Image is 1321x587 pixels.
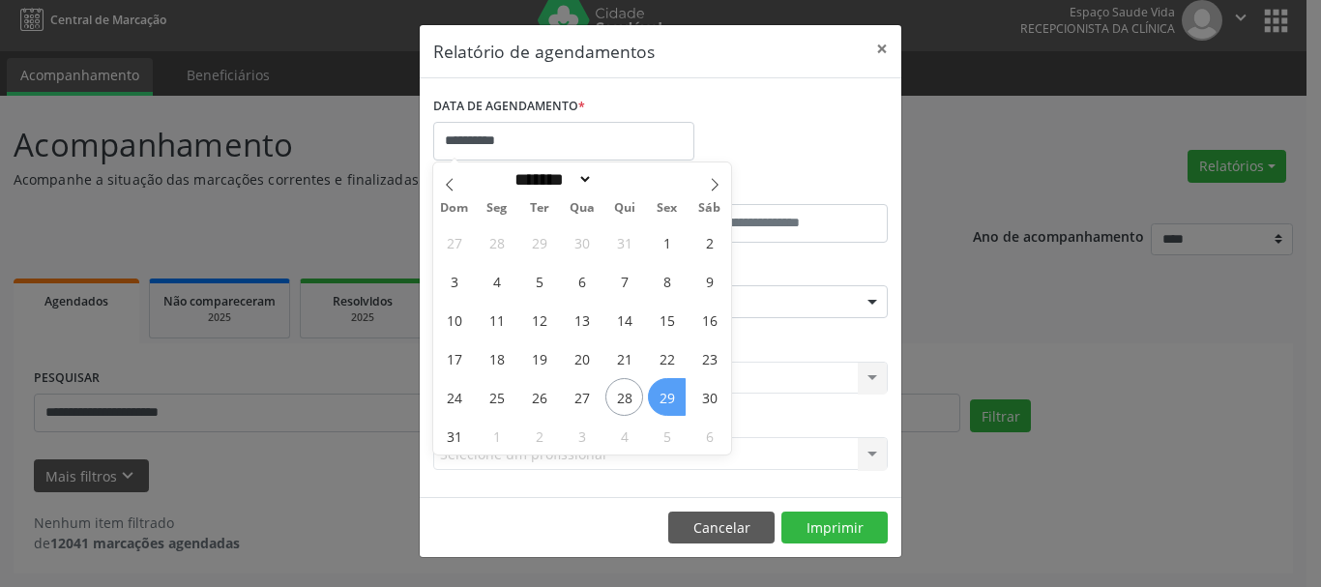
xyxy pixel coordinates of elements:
[508,169,593,190] select: Month
[593,169,657,190] input: Year
[433,39,655,64] h5: Relatório de agendamentos
[648,262,686,300] span: Agosto 8, 2025
[605,378,643,416] span: Agosto 28, 2025
[605,417,643,455] span: Setembro 4, 2025
[563,339,601,377] span: Agosto 20, 2025
[478,301,515,338] span: Agosto 11, 2025
[476,202,518,215] span: Seg
[605,339,643,377] span: Agosto 21, 2025
[435,262,473,300] span: Agosto 3, 2025
[563,223,601,261] span: Julho 30, 2025
[648,301,686,338] span: Agosto 15, 2025
[433,202,476,215] span: Dom
[648,339,686,377] span: Agosto 22, 2025
[605,223,643,261] span: Julho 31, 2025
[648,417,686,455] span: Setembro 5, 2025
[520,339,558,377] span: Agosto 19, 2025
[605,262,643,300] span: Agosto 7, 2025
[563,301,601,338] span: Agosto 13, 2025
[605,301,643,338] span: Agosto 14, 2025
[648,378,686,416] span: Agosto 29, 2025
[478,223,515,261] span: Julho 28, 2025
[563,417,601,455] span: Setembro 3, 2025
[646,202,689,215] span: Sex
[435,301,473,338] span: Agosto 10, 2025
[520,223,558,261] span: Julho 29, 2025
[520,262,558,300] span: Agosto 5, 2025
[435,339,473,377] span: Agosto 17, 2025
[433,92,585,122] label: DATA DE AGENDAMENTO
[478,417,515,455] span: Setembro 1, 2025
[435,378,473,416] span: Agosto 24, 2025
[561,202,603,215] span: Qua
[478,378,515,416] span: Agosto 25, 2025
[781,512,888,544] button: Imprimir
[668,512,775,544] button: Cancelar
[690,378,728,416] span: Agosto 30, 2025
[518,202,561,215] span: Ter
[648,223,686,261] span: Agosto 1, 2025
[863,25,901,73] button: Close
[520,301,558,338] span: Agosto 12, 2025
[563,262,601,300] span: Agosto 6, 2025
[478,262,515,300] span: Agosto 4, 2025
[665,174,888,204] label: ATÉ
[435,417,473,455] span: Agosto 31, 2025
[563,378,601,416] span: Agosto 27, 2025
[520,378,558,416] span: Agosto 26, 2025
[689,202,731,215] span: Sáb
[690,262,728,300] span: Agosto 9, 2025
[690,301,728,338] span: Agosto 16, 2025
[603,202,646,215] span: Qui
[478,339,515,377] span: Agosto 18, 2025
[520,417,558,455] span: Setembro 2, 2025
[435,223,473,261] span: Julho 27, 2025
[690,417,728,455] span: Setembro 6, 2025
[690,339,728,377] span: Agosto 23, 2025
[690,223,728,261] span: Agosto 2, 2025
